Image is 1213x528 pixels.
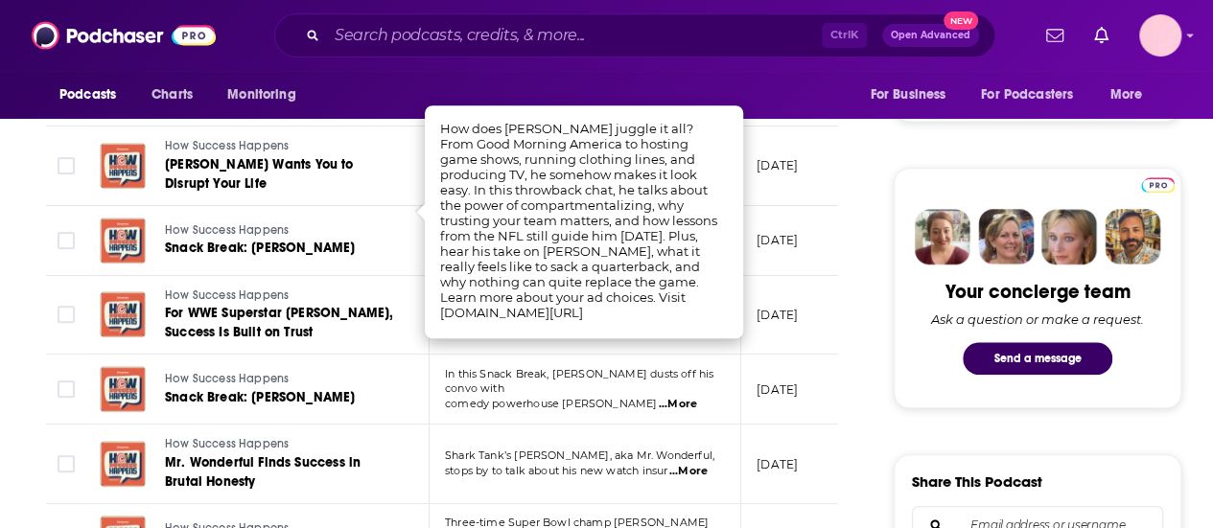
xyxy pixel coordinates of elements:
button: Show profile menu [1139,14,1181,57]
span: In this Snack Break, [PERSON_NAME] dusts off his convo with [445,367,713,396]
a: Mr. Wonderful Finds Success in Brutal Honesty [165,453,395,492]
a: How Success Happens [165,138,395,155]
button: open menu [214,77,320,113]
a: Snack Break: [PERSON_NAME] [165,388,393,407]
img: User Profile [1139,14,1181,57]
span: comedy powerhouse [PERSON_NAME] [445,397,657,410]
span: Mr. Wonderful Finds Success in Brutal Honesty [165,454,361,490]
a: Charts [139,77,204,113]
button: open menu [856,77,969,113]
a: How Success Happens [165,371,393,388]
span: Toggle select row [58,455,75,472]
button: Open AdvancedNew [882,24,979,47]
span: For WWE Superstar [PERSON_NAME], Success Is Built on Trust [165,305,393,340]
p: [DATE] [757,307,798,323]
span: Toggle select row [58,232,75,249]
div: Ask a question or make a request. [931,311,1144,327]
span: More [1110,81,1143,108]
span: For Business [870,81,945,108]
p: [DATE] [757,381,798,398]
img: Podchaser - Follow, Share and Rate Podcasts [32,17,216,54]
span: ...More [659,397,697,412]
img: Podchaser Pro [1141,177,1175,193]
button: open menu [968,77,1101,113]
span: How Success Happens [165,288,289,302]
a: How Success Happens [165,287,395,305]
span: How Success Happens [165,139,289,152]
a: For WWE Superstar [PERSON_NAME], Success Is Built on Trust [165,304,395,342]
button: open menu [1097,77,1167,113]
div: Search podcasts, credits, & more... [274,13,995,57]
h3: Share This Podcast [912,472,1042,491]
a: Show notifications dropdown [1086,19,1116,52]
span: Ctrl K [822,23,867,48]
span: How Success Happens [165,223,289,237]
span: How Success Happens [165,437,289,450]
span: Snack Break: [PERSON_NAME] [165,240,355,256]
a: How Success Happens [165,436,395,453]
img: Jules Profile [1041,209,1097,264]
span: Monitoring [227,81,295,108]
button: open menu [46,77,141,113]
a: Snack Break: [PERSON_NAME] [165,239,393,258]
span: Logged in as abbydeg [1139,14,1181,57]
span: For Podcasters [981,81,1073,108]
span: New [944,11,978,30]
a: Pro website [1141,174,1175,193]
a: Show notifications dropdown [1038,19,1071,52]
span: Snack Break: [PERSON_NAME] [165,389,355,405]
a: How Success Happens [165,222,393,240]
span: Toggle select row [58,157,75,174]
span: Shark Tank’s [PERSON_NAME], aka Mr. Wonderful, [445,448,714,462]
span: ...More [669,464,708,479]
img: Sydney Profile [915,209,970,264]
span: How Success Happens [165,372,289,385]
span: Charts [152,81,193,108]
button: Send a message [963,342,1112,375]
span: stops by to talk about his new watch insur [445,464,667,477]
img: Barbara Profile [978,209,1034,264]
span: Open Advanced [891,31,970,40]
span: Toggle select row [58,380,75,398]
input: Search podcasts, credits, & more... [327,20,822,51]
span: Toggle select row [58,306,75,323]
span: [PERSON_NAME] Wants You to Disrupt Your Life [165,156,353,192]
img: Jon Profile [1105,209,1160,264]
p: [DATE] [757,232,798,248]
span: How does [PERSON_NAME] juggle it all? From Good Morning America to hosting game shows, running cl... [440,121,717,320]
span: Podcasts [59,81,116,108]
div: Your concierge team [945,280,1131,304]
p: [DATE] [757,157,798,173]
p: [DATE] [757,456,798,472]
a: [PERSON_NAME] Wants You to Disrupt Your Life [165,155,395,194]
